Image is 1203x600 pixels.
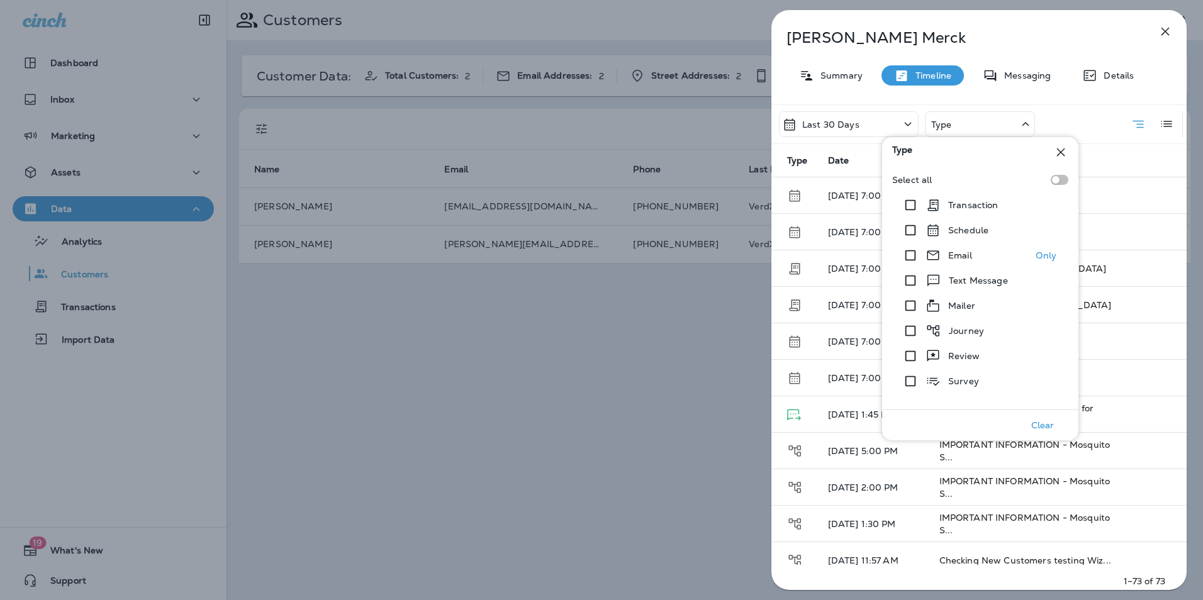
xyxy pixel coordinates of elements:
[1036,250,1056,260] p: Only
[786,29,1130,47] p: [PERSON_NAME] Merck
[1097,70,1134,81] p: Details
[1154,111,1179,136] button: Log View
[948,250,972,260] p: Email
[949,326,984,336] p: Journey
[814,70,863,81] p: Summary
[892,175,932,185] p: Select all
[948,200,999,210] p: Transaction
[939,439,1110,463] span: IMPORTANT INFORMATION - Mosquito S...
[948,225,988,235] p: Schedule
[787,371,802,382] span: Schedule
[787,444,803,455] span: Journey
[828,300,919,310] p: [DATE] 7:00 PM
[787,408,801,419] span: Text Message - Delivered
[787,335,802,346] span: Schedule
[909,70,951,81] p: Timeline
[787,553,803,565] span: Journey
[998,70,1051,81] p: Messaging
[828,191,919,201] p: [DATE] 7:00 AM
[828,519,919,529] p: [DATE] 1:30 PM
[787,225,802,236] span: Schedule
[828,555,919,565] p: [DATE] 11:57 AM
[787,189,802,200] span: Schedule
[828,373,919,383] p: [DATE] 7:00 AM
[948,301,975,311] p: Mailer
[787,155,808,166] span: Type
[787,481,803,492] span: Journey
[802,119,859,130] p: Last 30 Days
[787,298,802,309] span: Transaction
[948,351,980,361] p: Review
[828,446,919,456] p: [DATE] 5:00 PM
[1031,420,1055,430] p: Clear
[828,264,919,274] p: [DATE] 7:00 PM
[931,119,952,130] p: Type
[939,475,1110,499] span: IMPORTANT INFORMATION - Mosquito S...
[949,275,1008,286] p: Text Message
[939,512,1110,536] span: IMPORTANT INFORMATION - Mosquito S...
[828,155,849,166] span: Date
[787,262,802,273] span: Transaction
[1126,111,1151,137] button: Summary View
[1022,416,1063,434] button: Clear
[828,336,919,347] p: [DATE] 7:00 AM
[828,409,919,419] p: [DATE] 1:45 PM
[828,482,919,492] p: [DATE] 2:00 PM
[948,376,979,386] p: Survey
[787,517,803,528] span: Journey
[892,145,913,160] span: Type
[1124,575,1165,587] p: 1–73 of 73
[828,227,919,237] p: [DATE] 7:00 AM
[939,555,1111,566] span: Checking New Customers testing Wiz...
